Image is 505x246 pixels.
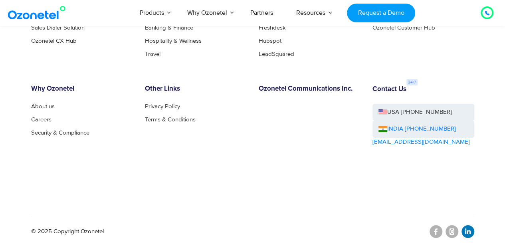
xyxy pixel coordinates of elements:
[145,25,193,31] a: Banking & Finance
[372,25,435,31] a: Ozonetel Customer Hub
[378,109,387,115] img: us-flag.png
[259,25,286,31] a: Freshdesk
[145,85,247,93] h6: Other Links
[259,85,360,93] h6: Ozonetel Communications Inc.
[347,4,415,22] a: Request a Demo
[31,38,77,44] a: Ozonetel CX Hub
[145,51,160,57] a: Travel
[259,38,281,44] a: Hubspot
[145,38,202,44] a: Hospitality & Wellness
[378,126,387,132] img: ind-flag.png
[31,85,133,93] h6: Why Ozonetel
[31,227,104,236] p: © 2025 Copyright Ozonetel
[378,125,456,134] a: INDIA [PHONE_NUMBER]
[145,117,196,123] a: Terms & Conditions
[372,138,470,147] a: [EMAIL_ADDRESS][DOMAIN_NAME]
[31,130,89,136] a: Security & Compliance
[372,104,474,121] a: USA [PHONE_NUMBER]
[259,51,294,57] a: LeadSquared
[31,103,55,109] a: About us
[372,85,406,93] h6: Contact Us
[145,103,180,109] a: Privacy Policy
[31,117,51,123] a: Careers
[31,25,85,31] a: Sales Dialer Solution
